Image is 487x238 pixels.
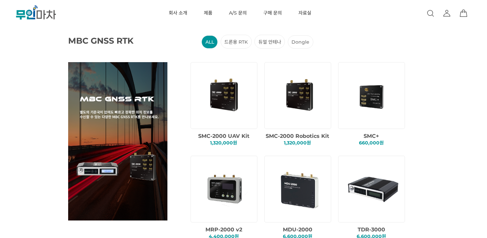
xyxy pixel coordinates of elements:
[266,133,329,139] span: SMC-2000 Robotics Kit
[344,161,401,217] img: 29e1ed50bec2d2c3d08ab21b2fffb945.png
[364,133,379,139] span: SMC+
[210,140,237,146] span: 1,320,000원
[283,226,312,233] span: MDU-2000
[221,35,252,49] li: 드론용 RTK
[288,35,313,49] li: Dongle
[358,226,385,233] span: TDR-3000
[68,62,167,220] img: main_GNSS_RTK.png
[271,161,327,217] img: 6483618fc6c74fd86d4df014c1d99106.png
[271,67,327,124] img: dd1389de6ba74b56ed1c86d804b0ca77.png
[359,140,384,146] span: 660,000원
[284,140,311,146] span: 1,320,000원
[254,35,285,49] li: 듀얼 안테나
[201,35,218,49] li: ALL
[344,67,401,124] img: f8268eb516eb82712c4b199d88f6799e.png
[197,161,253,217] img: 9b9ab8696318a90dfe4e969267b5ed87.png
[205,226,242,233] span: MRP-2000 v2
[197,67,253,124] img: 1ee78b6ef8b89e123d6f4d8a617f2cc2.png
[198,133,249,139] span: SMC-2000 UAV Kit
[68,36,151,46] span: MBC GNSS RTK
